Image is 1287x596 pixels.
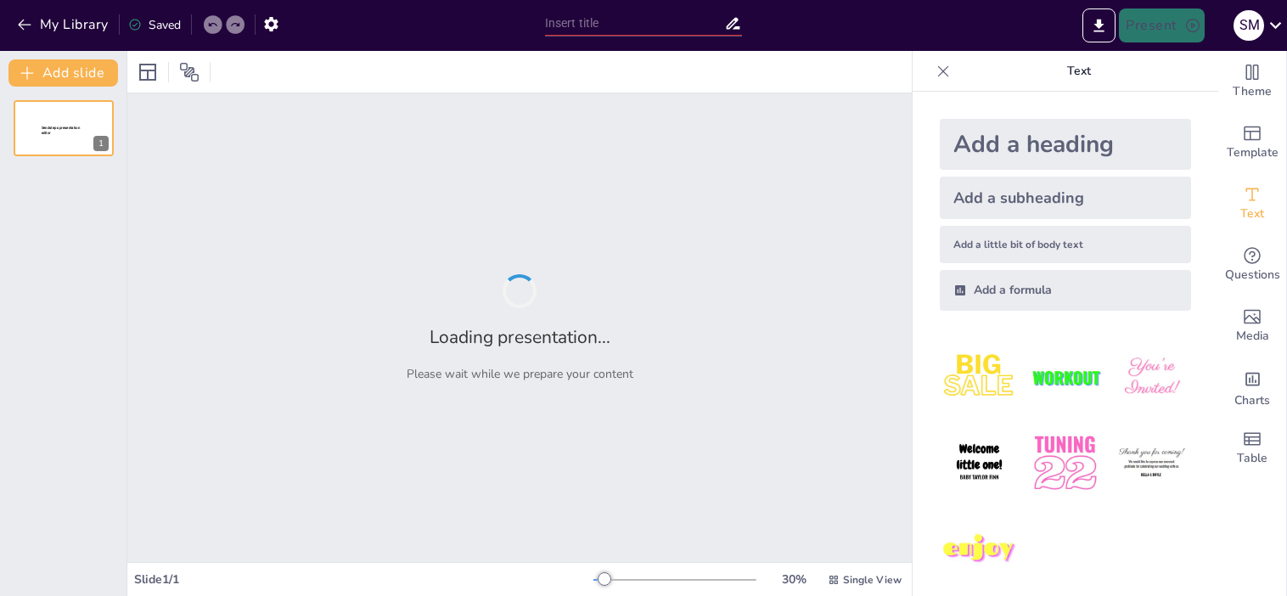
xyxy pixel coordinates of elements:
img: 4.jpeg [940,424,1019,503]
p: Text [957,51,1201,92]
button: Export to PowerPoint [1082,8,1116,42]
div: Saved [128,17,181,33]
button: My Library [13,11,115,38]
span: Sendsteps presentation editor [42,126,80,135]
span: Media [1236,327,1269,346]
div: Slide 1 / 1 [134,571,593,588]
div: Add images, graphics, shapes or video [1218,295,1286,357]
img: 7.jpeg [940,510,1019,589]
img: 3.jpeg [1112,338,1191,417]
div: Add a formula [940,270,1191,311]
span: Questions [1225,266,1280,284]
div: Add a subheading [940,177,1191,219]
img: 5.jpeg [1026,424,1104,503]
div: Add text boxes [1218,173,1286,234]
span: Position [179,62,200,82]
button: S M [1234,8,1264,42]
button: Present [1119,8,1204,42]
div: Add ready made slides [1218,112,1286,173]
div: Add a table [1218,418,1286,479]
span: Charts [1234,391,1270,410]
div: S M [1234,10,1264,41]
span: Table [1237,449,1267,468]
div: 30 % [773,571,814,588]
div: 1 [93,136,109,151]
input: Insert title [545,11,725,36]
span: Single View [843,573,902,587]
h2: Loading presentation... [430,325,610,349]
div: Add charts and graphs [1218,357,1286,418]
img: 2.jpeg [1026,338,1104,417]
div: Change the overall theme [1218,51,1286,112]
span: Text [1240,205,1264,223]
div: Layout [134,59,161,86]
img: 6.jpeg [1112,424,1191,503]
div: Add a little bit of body text [940,226,1191,263]
img: 1.jpeg [940,338,1019,417]
div: 1 [14,100,114,156]
div: Add a heading [940,119,1191,170]
button: Add slide [8,59,118,87]
span: Template [1227,143,1279,162]
div: Get real-time input from your audience [1218,234,1286,295]
span: Theme [1233,82,1272,101]
p: Please wait while we prepare your content [407,366,633,382]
